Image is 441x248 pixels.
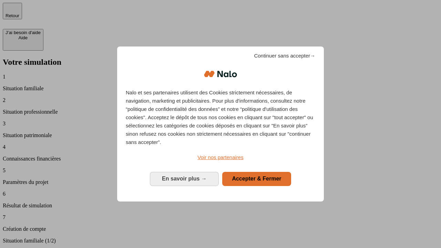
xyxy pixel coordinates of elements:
span: Continuer sans accepter→ [254,52,315,60]
span: Voir nos partenaires [197,154,243,160]
a: Voir nos partenaires [126,153,315,162]
span: En savoir plus → [162,176,207,182]
div: Bienvenue chez Nalo Gestion du consentement [117,46,324,201]
p: Nalo et ses partenaires utilisent des Cookies strictement nécessaires, de navigation, marketing e... [126,89,315,146]
button: Accepter & Fermer: Accepter notre traitement des données et fermer [222,172,291,186]
span: Accepter & Fermer [232,176,281,182]
button: En savoir plus: Configurer vos consentements [150,172,219,186]
img: Logo [204,64,237,84]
